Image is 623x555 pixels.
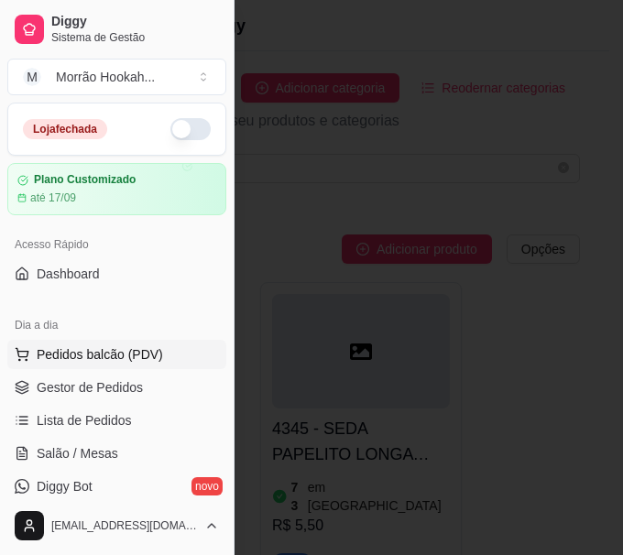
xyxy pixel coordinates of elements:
span: Pedidos balcão (PDV) [37,345,163,364]
span: M [23,68,41,86]
span: Sistema de Gestão [51,30,219,45]
article: Plano Customizado [34,173,136,187]
span: Diggy [51,14,219,30]
span: Gestor de Pedidos [37,378,143,397]
span: Lista de Pedidos [37,411,132,430]
span: [EMAIL_ADDRESS][DOMAIN_NAME] [51,518,197,533]
span: Salão / Mesas [37,444,118,462]
button: [EMAIL_ADDRESS][DOMAIN_NAME] [7,504,226,548]
a: Diggy Botnovo [7,472,226,501]
a: Plano Customizadoaté 17/09 [7,163,226,215]
a: DiggySistema de Gestão [7,7,226,51]
div: Acesso Rápido [7,230,226,259]
button: Select a team [7,59,226,95]
span: Diggy Bot [37,477,93,495]
button: Alterar Status [170,118,211,140]
span: Dashboard [37,265,100,283]
div: Loja fechada [23,119,107,139]
a: Salão / Mesas [7,439,226,468]
a: Lista de Pedidos [7,406,226,435]
a: Gestor de Pedidos [7,373,226,402]
div: Morrão Hookah ... [56,68,155,86]
button: Pedidos balcão (PDV) [7,340,226,369]
article: até 17/09 [30,190,76,205]
a: Dashboard [7,259,226,288]
div: Dia a dia [7,310,226,340]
